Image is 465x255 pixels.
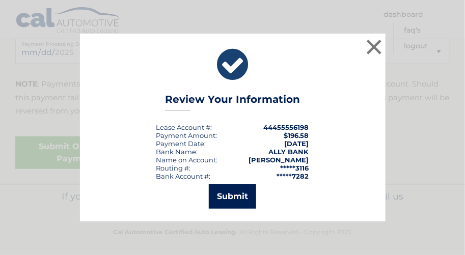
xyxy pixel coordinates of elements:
strong: [PERSON_NAME] [249,156,309,164]
h3: Review Your Information [165,93,300,111]
span: [DATE] [285,139,309,148]
strong: ALLY BANK [269,148,309,156]
div: Name on Account: [156,156,218,164]
div: Bank Account #: [156,172,211,180]
button: × [364,37,385,57]
div: Lease Account #: [156,123,212,131]
div: Payment Amount: [156,131,217,139]
div: Routing #: [156,164,191,172]
span: $196.58 [284,131,309,139]
button: Submit [209,184,256,209]
span: Payment Date [156,139,205,148]
div: Bank Name: [156,148,198,156]
div: : [156,139,206,148]
strong: 44455556198 [264,123,309,131]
